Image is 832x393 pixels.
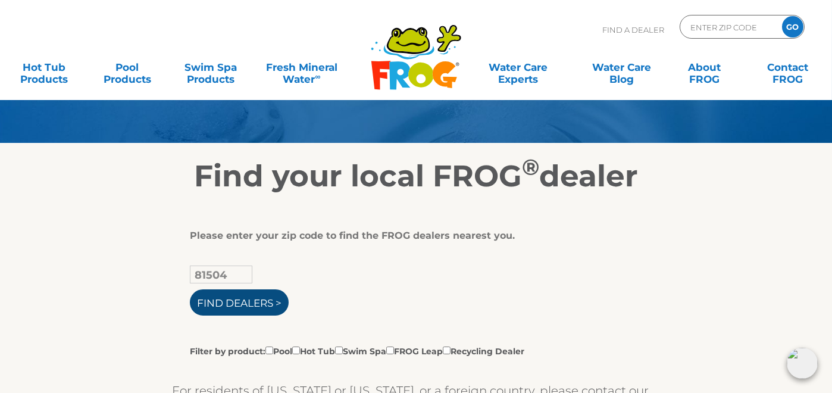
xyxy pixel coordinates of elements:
[465,55,571,79] a: Water CareExperts
[689,18,770,36] input: Zip Code Form
[190,289,289,316] input: Find Dealers >
[95,55,160,79] a: PoolProducts
[335,347,343,354] input: Filter by product:PoolHot TubSwim SpaFROG LeapRecycling Dealer
[755,55,820,79] a: ContactFROG
[589,55,654,79] a: Water CareBlog
[265,347,273,354] input: Filter by product:PoolHot TubSwim SpaFROG LeapRecycling Dealer
[315,72,320,81] sup: ∞
[261,55,342,79] a: Fresh MineralWater∞
[178,55,243,79] a: Swim SpaProducts
[190,230,633,242] div: Please enter your zip code to find the FROG dealers nearest you.
[443,347,451,354] input: Filter by product:PoolHot TubSwim SpaFROG LeapRecycling Dealer
[602,15,664,45] p: Find A Dealer
[190,344,524,357] label: Filter by product: Pool Hot Tub Swim Spa FROG Leap Recycling Dealer
[522,154,539,180] sup: ®
[292,347,300,354] input: Filter by product:PoolHot TubSwim SpaFROG LeapRecycling Dealer
[386,347,394,354] input: Filter by product:PoolHot TubSwim SpaFROG LeapRecycling Dealer
[50,158,782,194] h2: Find your local FROG dealer
[787,348,818,379] img: openIcon
[673,55,737,79] a: AboutFROG
[12,55,77,79] a: Hot TubProducts
[782,16,803,38] input: GO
